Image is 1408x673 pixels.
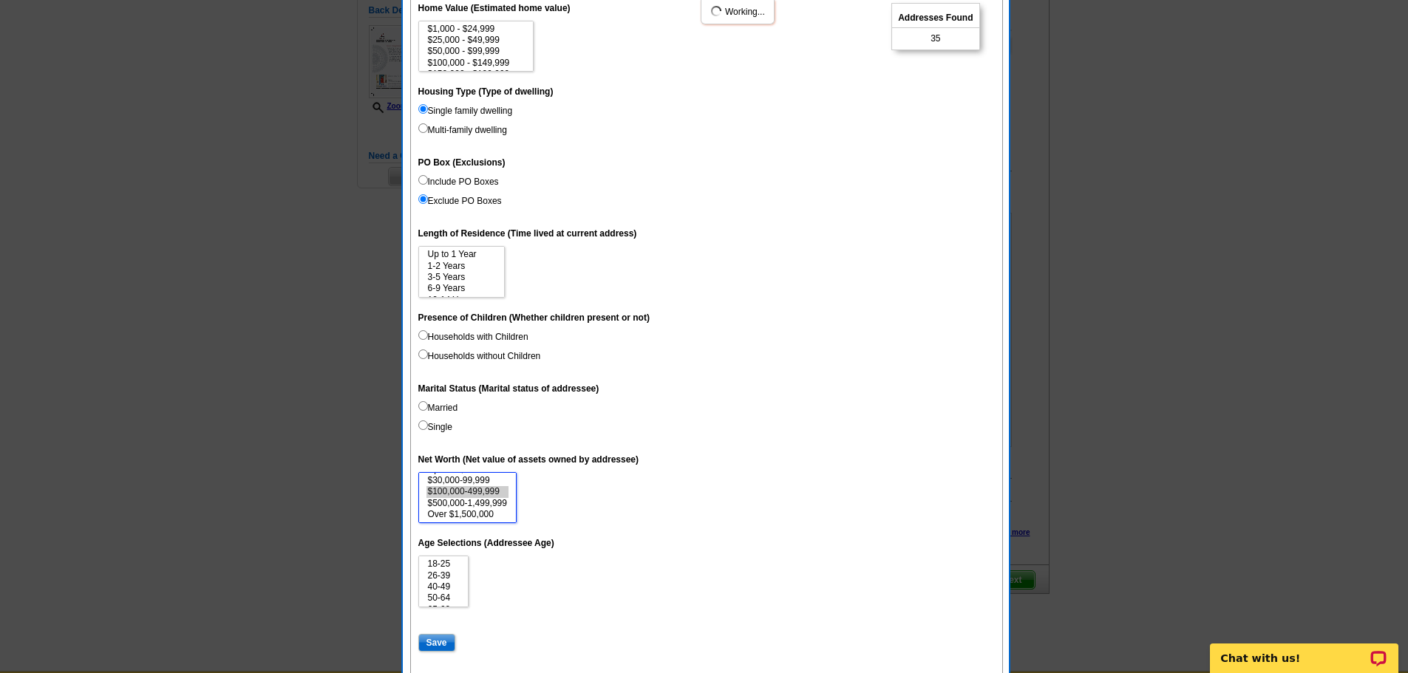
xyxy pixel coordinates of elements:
label: Length of Residence (Time lived at current address) [418,227,637,240]
input: Households with Children [418,330,428,340]
option: Over $1,500,000 [426,509,509,520]
option: 26-39 [426,570,461,581]
option: $25,000 - $49,999 [426,35,526,46]
option: $1,000 - $24,999 [426,24,526,35]
label: Home Value (Estimated home value) [418,1,571,15]
label: Net Worth (Net value of assets owned by addressee) [418,453,639,466]
label: Multi-family dwelling [418,123,507,137]
option: $100,000 - $149,999 [426,58,526,69]
label: Exclude PO Boxes [418,194,502,208]
option: 40-49 [426,581,461,592]
option: 18-25 [426,558,461,570]
label: Presence of Children (Whether children present or not) [418,311,650,324]
input: Include PO Boxes [418,175,428,185]
label: Housing Type (Type of dwelling) [418,85,554,98]
label: Single family dwelling [418,104,513,117]
option: $150,000 - $199,999 [426,69,526,80]
option: Up to 1 Year [426,249,497,260]
label: Marital Status (Marital status of addressee) [418,382,599,395]
label: Single [418,420,452,434]
option: 10-14 Years [426,295,497,306]
label: Include PO Boxes [418,175,499,188]
label: Married [418,401,458,414]
option: 65-69 [426,604,461,615]
input: Married [418,401,428,411]
input: Single [418,420,428,430]
img: loading... [710,5,722,17]
option: $50,000 - $99,999 [426,46,526,57]
option: $30,000-99,999 [426,475,509,486]
option: 3-5 Years [426,272,497,283]
option: $100,000-499,999 [426,486,509,497]
input: Save [418,634,455,652]
span: Addresses Found [892,8,979,28]
iframe: LiveChat chat widget [1200,626,1408,673]
option: $500,000-1,499,999 [426,498,509,509]
input: Multi-family dwelling [418,123,428,133]
input: Exclude PO Boxes [418,194,428,204]
span: 35 [931,32,940,45]
option: 1-2 Years [426,261,497,272]
input: Single family dwelling [418,104,428,114]
option: 50-64 [426,592,461,604]
option: 6-9 Years [426,283,497,294]
label: Households with Children [418,330,528,344]
label: PO Box (Exclusions) [418,156,506,169]
input: Households without Children [418,349,428,359]
label: Households without Children [418,349,541,363]
label: Age Selections (Addressee Age) [418,536,554,550]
